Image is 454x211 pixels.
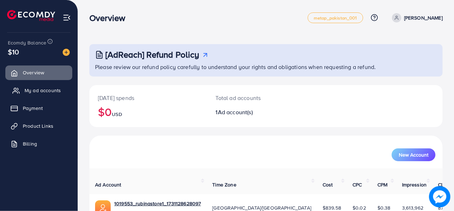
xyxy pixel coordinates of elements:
[98,94,199,102] p: [DATE] spends
[402,181,427,188] span: Impression
[218,108,253,116] span: Ad account(s)
[5,65,72,80] a: Overview
[95,63,438,71] p: Please review our refund policy carefully to understand your rights and obligations when requesti...
[216,109,287,116] h2: 1
[63,14,71,22] img: menu
[5,119,72,133] a: Product Links
[23,122,53,130] span: Product Links
[389,13,443,22] a: [PERSON_NAME]
[23,105,43,112] span: Payment
[23,140,37,147] span: Billing
[98,105,199,118] h2: $0
[112,111,122,118] span: USD
[404,14,443,22] p: [PERSON_NAME]
[314,16,357,20] span: metap_pakistan_001
[63,49,70,56] img: image
[23,69,44,76] span: Overview
[5,83,72,97] a: My ad accounts
[5,101,72,115] a: Payment
[8,39,46,46] span: Ecomdy Balance
[308,12,363,23] a: metap_pakistan_001
[392,148,435,161] button: New Account
[8,47,19,57] span: $10
[399,152,428,157] span: New Account
[7,10,55,21] img: logo
[89,13,131,23] h3: Overview
[438,181,452,188] span: Clicks
[25,87,61,94] span: My ad accounts
[323,181,333,188] span: Cost
[353,181,362,188] span: CPC
[95,181,121,188] span: Ad Account
[430,187,449,206] img: image
[212,181,236,188] span: Time Zone
[216,94,287,102] p: Total ad accounts
[377,181,387,188] span: CPM
[114,200,201,207] a: 1019553_rubinastore1_1731128628097
[105,49,199,60] h3: [AdReach] Refund Policy
[5,137,72,151] a: Billing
